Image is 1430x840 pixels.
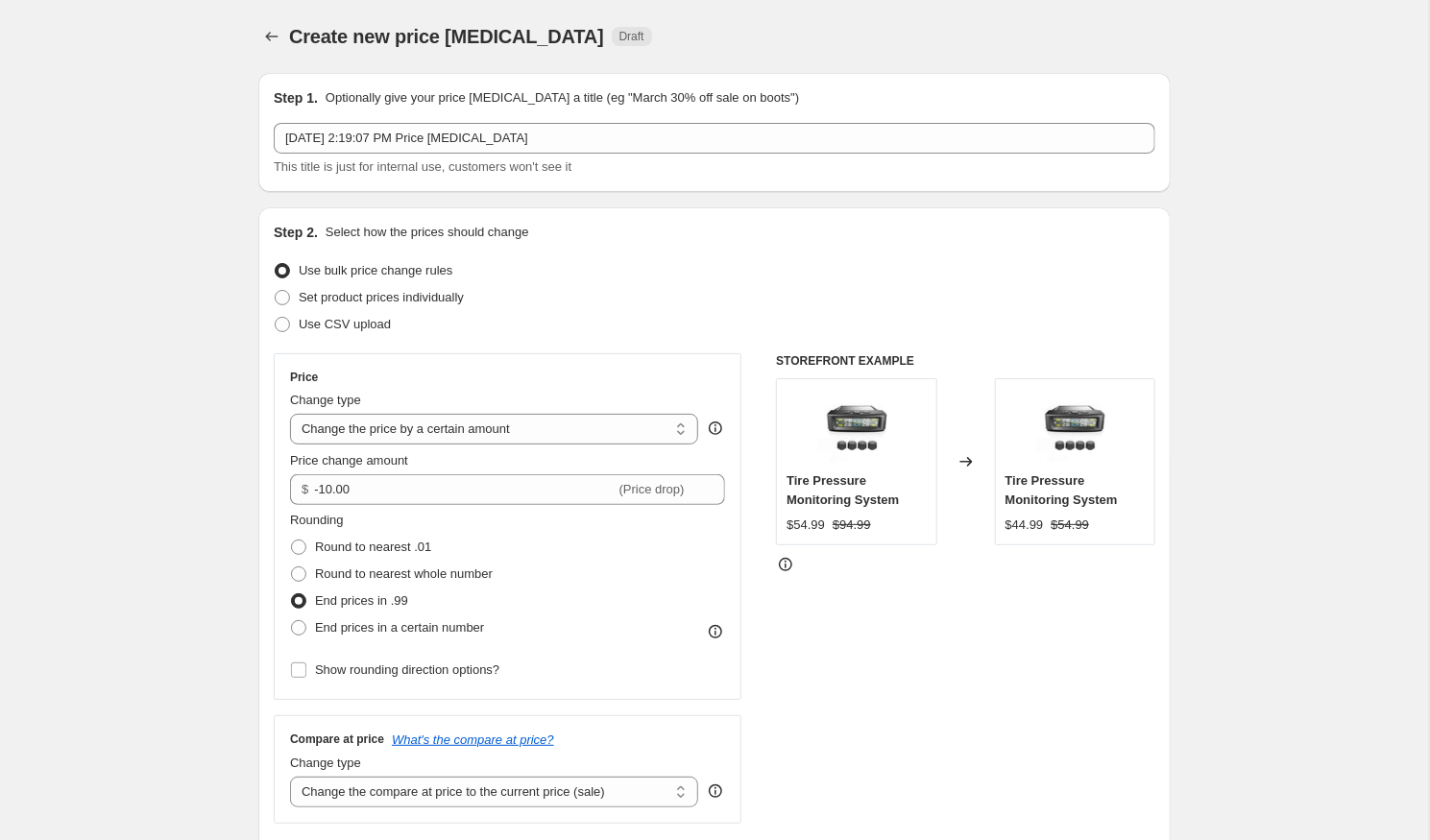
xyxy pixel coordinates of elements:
[326,223,529,242] p: Select how the prices should change
[290,370,318,385] h3: Price
[299,263,452,277] span: Use bulk price change rules
[1051,517,1089,532] span: $54.99
[787,473,899,507] span: Tire Pressure Monitoring System
[290,513,344,527] span: Rounding
[258,23,285,50] button: Price change jobs
[302,482,308,496] span: $
[314,474,615,505] input: -10.00
[1036,389,1113,466] img: AyN7DileYtANLm2A_80x.webp
[776,353,1155,369] h6: STOREFRONT EXAMPLE
[619,482,685,496] span: (Price drop)
[1006,473,1118,507] span: Tire Pressure Monitoring System
[315,540,431,554] span: Round to nearest .01
[315,566,493,581] span: Round to nearest whole number
[290,756,361,770] span: Change type
[299,317,391,331] span: Use CSV upload
[290,732,384,747] h3: Compare at price
[315,662,499,677] span: Show rounding direction options?
[326,88,799,108] p: Optionally give your price [MEDICAL_DATA] a title (eg "March 30% off sale on boots")
[787,517,825,532] span: $54.99
[392,732,554,747] button: What's the compare at price?
[706,419,725,438] div: help
[619,29,644,44] span: Draft
[299,290,464,304] span: Set product prices individually
[274,123,1155,154] input: 30% off holiday sale
[274,88,318,108] h2: Step 1.
[274,223,318,242] h2: Step 2.
[290,453,408,468] span: Price change amount
[833,517,871,532] span: $94.99
[289,26,604,47] span: Create new price [MEDICAL_DATA]
[315,620,484,635] span: End prices in a certain number
[315,593,408,608] span: End prices in .99
[290,393,361,407] span: Change type
[1006,517,1044,532] span: $44.99
[274,159,571,174] span: This title is just for internal use, customers won't see it
[818,389,895,466] img: AyN7DileYtANLm2A_80x.webp
[706,781,725,801] div: help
